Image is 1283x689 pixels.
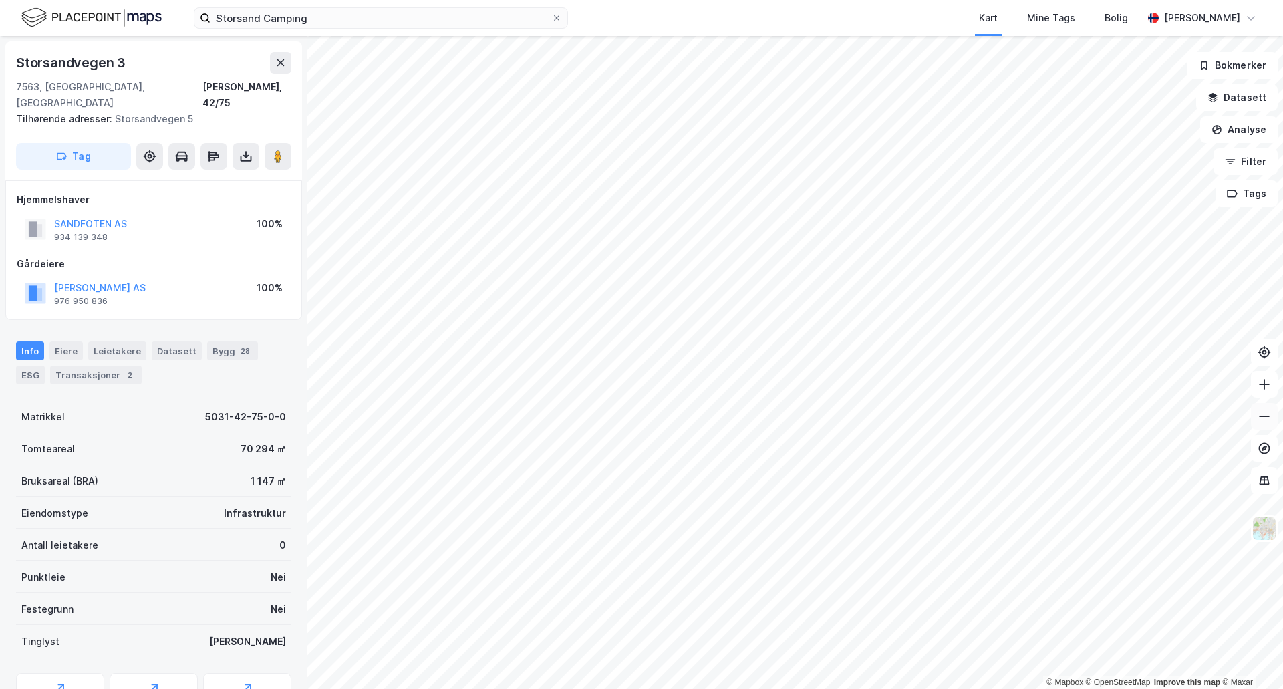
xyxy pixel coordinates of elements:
[1196,84,1278,111] button: Datasett
[16,52,128,74] div: Storsandvegen 3
[123,368,136,382] div: 2
[251,473,286,489] div: 1 147 ㎡
[271,601,286,617] div: Nei
[1046,678,1083,687] a: Mapbox
[16,366,45,384] div: ESG
[271,569,286,585] div: Nei
[257,280,283,296] div: 100%
[979,10,998,26] div: Kart
[205,409,286,425] div: 5031-42-75-0-0
[279,537,286,553] div: 0
[1027,10,1075,26] div: Mine Tags
[1252,516,1277,541] img: Z
[209,634,286,650] div: [PERSON_NAME]
[152,341,202,360] div: Datasett
[21,441,75,457] div: Tomteareal
[210,8,551,28] input: Søk på adresse, matrikkel, gårdeiere, leietakere eller personer
[1214,148,1278,175] button: Filter
[207,341,258,360] div: Bygg
[49,341,83,360] div: Eiere
[21,634,59,650] div: Tinglyst
[21,409,65,425] div: Matrikkel
[202,79,291,111] div: [PERSON_NAME], 42/75
[1154,678,1220,687] a: Improve this map
[1105,10,1128,26] div: Bolig
[21,569,65,585] div: Punktleie
[88,341,146,360] div: Leietakere
[16,79,202,111] div: 7563, [GEOGRAPHIC_DATA], [GEOGRAPHIC_DATA]
[21,601,74,617] div: Festegrunn
[17,192,291,208] div: Hjemmelshaver
[54,296,108,307] div: 976 950 836
[16,143,131,170] button: Tag
[1200,116,1278,143] button: Analyse
[54,232,108,243] div: 934 139 348
[50,366,142,384] div: Transaksjoner
[1187,52,1278,79] button: Bokmerker
[21,505,88,521] div: Eiendomstype
[16,341,44,360] div: Info
[224,505,286,521] div: Infrastruktur
[16,111,281,127] div: Storsandvegen 5
[1216,625,1283,689] iframe: Chat Widget
[1216,625,1283,689] div: Kontrollprogram for chat
[21,6,162,29] img: logo.f888ab2527a4732fd821a326f86c7f29.svg
[1164,10,1240,26] div: [PERSON_NAME]
[21,473,98,489] div: Bruksareal (BRA)
[257,216,283,232] div: 100%
[21,537,98,553] div: Antall leietakere
[1086,678,1151,687] a: OpenStreetMap
[17,256,291,272] div: Gårdeiere
[241,441,286,457] div: 70 294 ㎡
[16,113,115,124] span: Tilhørende adresser:
[238,344,253,358] div: 28
[1216,180,1278,207] button: Tags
